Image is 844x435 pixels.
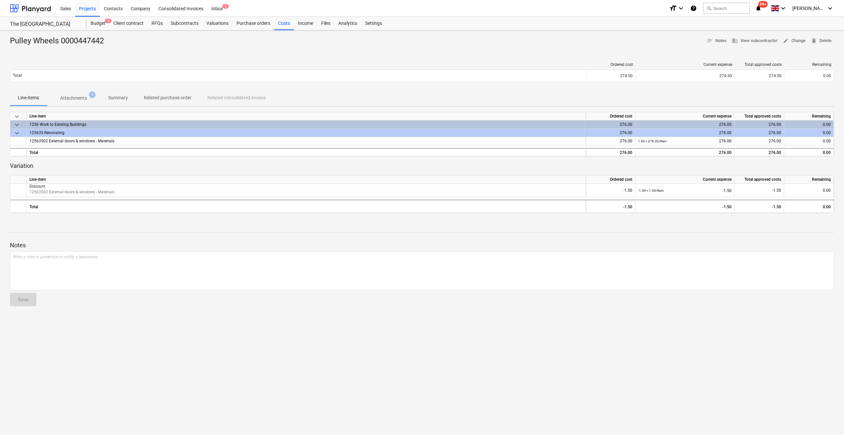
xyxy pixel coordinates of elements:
span: keyboard_arrow_down [13,113,21,121]
span: Change [783,37,806,45]
div: The [GEOGRAPHIC_DATA] [10,21,79,28]
div: -1.50 [588,184,632,197]
span: 99+ [758,1,768,8]
span: 1 [89,91,96,98]
div: 276.00 [737,129,781,137]
span: Delete [811,37,831,45]
div: Total [27,200,586,213]
span: 3 [105,19,111,23]
span: notes [707,38,713,44]
span: Notes [707,37,727,45]
i: keyboard_arrow_down [826,4,834,12]
p: Related purchase order [144,94,191,101]
div: 0.00 [787,184,831,197]
span: [PERSON_NAME] [792,6,825,11]
div: 276.00 [638,129,732,137]
div: Remaining [787,62,831,67]
div: 276.00 [588,121,632,129]
p: Summary [108,94,128,101]
div: 276.00 [588,149,632,157]
a: Budget3 [87,17,109,30]
span: edit [783,38,789,44]
span: 2 [222,4,229,9]
div: 276.00 [588,129,632,137]
div: Remaining [784,112,834,121]
span: business [732,38,738,44]
span: keyboard_arrow_down [13,121,21,129]
div: 0.00 [787,121,831,129]
a: Files [317,17,334,30]
small: 1.00 × 276.00 / Item [638,139,667,143]
div: 0.00 [787,200,831,214]
div: Pulley Wheels 0000447442 [10,36,109,46]
div: 276.00 [638,121,732,129]
i: notifications [755,4,762,12]
div: Ordered cost [586,175,635,184]
div: Budget [87,17,109,30]
a: RFQs [148,17,167,30]
div: Current expense [635,175,735,184]
div: Line-item [27,112,586,121]
p: Line-items [18,94,39,101]
div: Total approved costs [738,62,782,67]
div: 0.00 [787,129,831,137]
div: 276.00 [737,149,781,157]
span: 12563502 External doors & windows - Materials [29,139,114,143]
div: Line-item [27,175,586,184]
div: 276.00 [737,137,781,145]
i: format_size [669,4,677,12]
div: Ordered cost [589,62,633,67]
div: Ordered cost [586,112,635,121]
div: 0.00 [787,137,831,145]
p: Total [13,73,22,78]
p: Attachments [60,95,87,102]
a: Income [294,17,317,30]
span: delete [811,38,817,44]
i: keyboard_arrow_down [779,4,787,12]
div: 276.00 [737,121,781,129]
div: 125635 Renovating [29,129,583,137]
div: 274.50 [638,73,732,78]
a: Subcontracts [167,17,202,30]
button: Delete [808,36,834,46]
div: Total approved costs [735,112,784,121]
p: Discount [29,184,583,189]
div: 0.00 [787,73,831,78]
div: Valuations [202,17,232,30]
div: -1.50 [588,200,632,214]
span: 12563502 External doors & windows - Materials [29,190,114,194]
i: Knowledge base [690,4,697,12]
p: Variation [10,162,834,170]
div: Total [27,148,586,156]
a: Client contract [109,17,148,30]
span: View subcontractor [732,37,778,45]
i: keyboard_arrow_down [677,4,685,12]
div: 276.00 [588,137,632,145]
div: 274.50 [589,73,633,78]
div: 276.00 [638,149,732,157]
small: -1.00 × 1.50 / Item [638,189,664,192]
div: 0.00 [787,149,831,157]
a: Analytics [334,17,361,30]
div: Current expense [635,112,735,121]
div: -1.50 [737,200,781,214]
button: Change [780,36,808,46]
a: Purchase orders [232,17,274,30]
div: 276.00 [638,137,732,145]
button: View subcontractor [729,36,780,46]
span: keyboard_arrow_down [13,129,21,137]
div: Current expense [638,62,732,67]
span: search [706,6,712,11]
a: Costs [274,17,294,30]
div: -1.50 [737,184,781,197]
div: -1.50 [638,200,732,214]
a: Settings [361,17,386,30]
